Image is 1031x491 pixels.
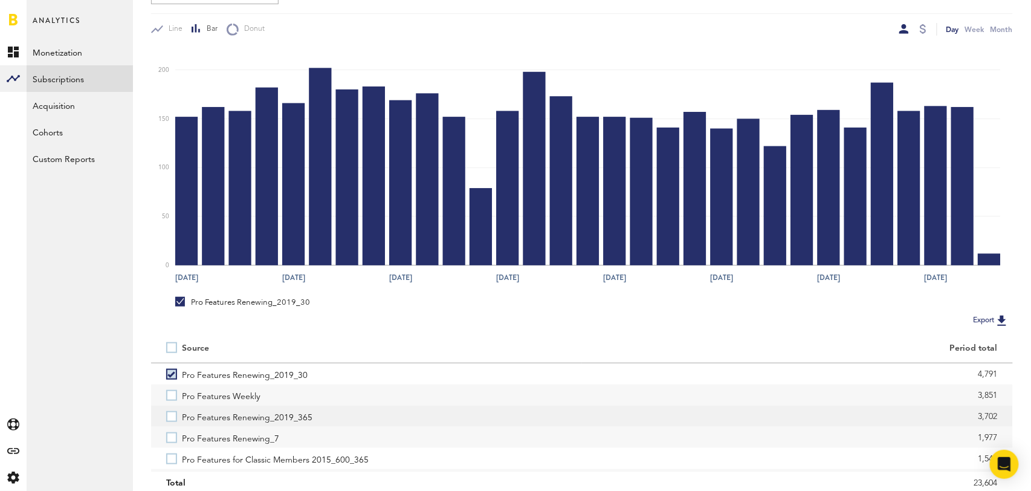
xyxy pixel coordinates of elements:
span: [DOMAIN_NAME]_BTLnYOjwoWH1yQ_385b38232d67ec51 [182,469,412,490]
div: Source [182,343,209,354]
span: Support [25,8,69,19]
a: Custom Reports [27,145,133,172]
div: Day [946,23,959,36]
text: 150 [158,116,169,122]
text: [DATE] [817,273,840,284]
div: 3,851 [597,386,998,405]
span: Pro Features for Classic Members 2015_600_365 [182,448,369,469]
text: [DATE] [924,273,947,284]
a: Acquisition [27,92,133,119]
span: Pro Features Renewing_2019_30 [182,363,308,385]
div: 1,005 [597,471,998,489]
div: 4,791 [597,365,998,383]
span: Bar [201,24,218,34]
text: [DATE] [710,273,733,284]
button: Export [970,313,1013,328]
div: Open Intercom Messenger [990,450,1019,479]
div: Month [991,23,1013,36]
div: Period total [597,343,998,354]
text: [DATE] [496,273,519,284]
span: Line [163,24,183,34]
text: 200 [158,67,169,73]
a: Cohorts [27,119,133,145]
span: Pro Features Weekly [182,385,260,406]
text: 0 [166,262,169,268]
span: Analytics [33,13,80,39]
div: 1,546 [597,450,998,468]
text: [DATE] [175,273,198,284]
div: 3,702 [597,408,998,426]
span: Donut [239,24,265,34]
text: [DATE] [389,273,412,284]
text: [DATE] [282,273,305,284]
div: 1,977 [597,429,998,447]
text: [DATE] [603,273,626,284]
text: 100 [158,165,169,171]
img: Export [995,313,1009,328]
div: Pro Features Renewing_2019_30 [175,297,310,308]
a: Subscriptions [27,65,133,92]
a: Monetization [27,39,133,65]
div: Week [965,23,984,36]
span: Pro Features Renewing_7 [182,427,279,448]
text: 50 [162,214,169,220]
span: Pro Features Renewing_2019_365 [182,406,312,427]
